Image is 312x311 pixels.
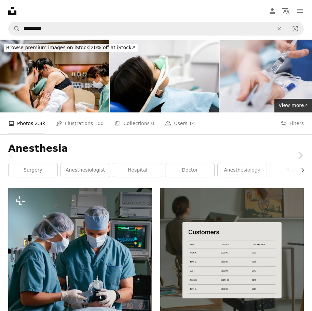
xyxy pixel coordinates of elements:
[272,22,287,35] button: Clear
[8,143,304,155] h1: Anesthesia
[165,112,195,134] a: Users 14
[266,4,279,18] a: Log in / Sign up
[110,40,219,112] img: An adult woman sits in a dentist's clinic wearing a nasal mask to inhale nitrous oxide. Dentist f...
[288,123,312,188] a: Next
[274,99,312,112] a: View more↗
[279,103,308,108] span: View more ↗
[189,120,195,127] span: 14
[151,120,154,127] span: 0
[9,22,20,35] button: Search Unsplash
[165,163,214,177] a: doctor
[6,45,91,50] span: Browse premium images on iStock |
[8,257,152,263] a: a couple of doctors standing around a hospital bed
[287,22,303,35] button: Visual search
[8,22,304,36] form: Find visuals sitewide
[56,112,104,134] a: Illustrations 100
[281,112,304,134] button: Filters
[279,4,293,18] button: Language
[6,45,136,50] span: 20% off at iStock ↗
[61,163,110,177] a: anesthesiologist
[293,4,307,18] button: Menu
[95,120,104,127] span: 100
[114,112,154,134] a: Collections 0
[218,163,267,177] a: anesthesiology
[113,163,162,177] a: hospital
[8,7,16,15] a: Home — Unsplash
[9,163,57,177] a: surgery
